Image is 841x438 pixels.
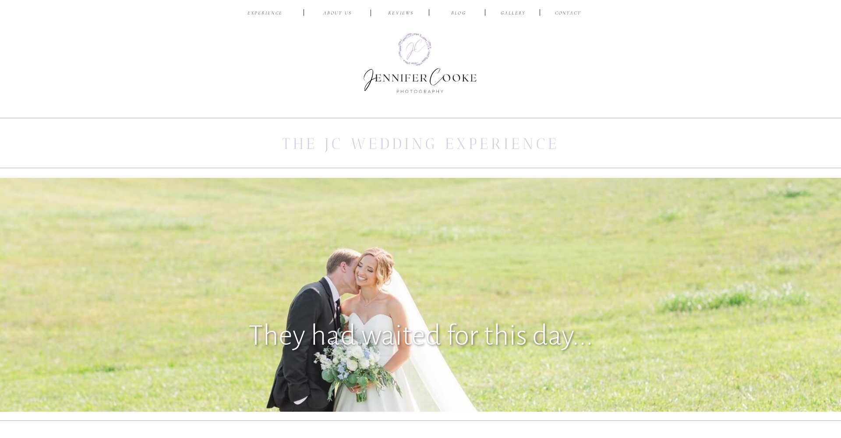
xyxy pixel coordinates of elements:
[244,10,286,18] a: EXPERIENCE
[380,10,422,18] a: reviews
[498,10,528,18] a: Gallery
[317,10,358,18] a: ABOUT US
[553,10,583,18] a: CONTACT
[212,311,630,352] p: They had waited for this day...
[445,10,473,18] a: BLOG
[280,133,561,153] h2: THe JC wedding experience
